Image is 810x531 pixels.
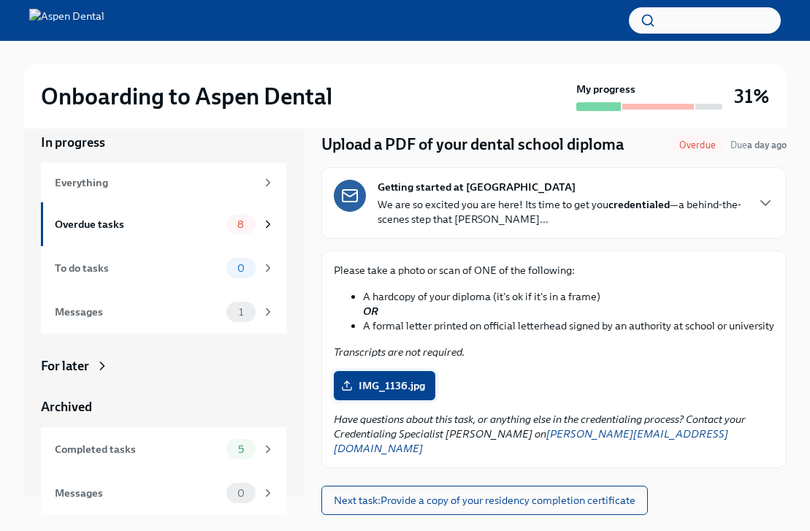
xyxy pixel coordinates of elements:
[55,260,221,276] div: To do tasks
[55,304,221,320] div: Messages
[230,307,252,318] span: 1
[730,138,787,152] span: October 8th, 2025 10:00
[734,83,769,110] h3: 31%
[229,263,253,274] span: 0
[378,180,576,194] strong: Getting started at [GEOGRAPHIC_DATA]
[747,140,787,150] strong: a day ago
[334,371,435,400] label: IMG_1136.jpg
[41,427,286,471] a: Completed tasks5
[229,219,253,230] span: 8
[363,318,774,333] li: A formal letter printed on official letterhead signed by an authority at school or university
[321,134,624,156] h4: Upload a PDF of your dental school diploma
[55,175,256,191] div: Everything
[41,357,286,375] a: For later
[55,216,221,232] div: Overdue tasks
[41,82,332,111] h2: Onboarding to Aspen Dental
[41,202,286,246] a: Overdue tasks8
[41,134,286,151] a: In progress
[334,413,746,455] em: Have questions about this task, or anything else in the credentialing process? Contact your Crede...
[363,289,774,318] li: A hardcopy of your diploma (it's ok if it's in a frame)
[55,441,221,457] div: Completed tasks
[229,444,253,455] span: 5
[41,163,286,202] a: Everything
[229,488,253,499] span: 0
[41,290,286,334] a: Messages1
[378,197,745,226] p: We are so excited you are here! Its time to get you —a behind-the-scenes step that [PERSON_NAME]...
[730,140,787,150] span: Due
[29,9,104,32] img: Aspen Dental
[670,140,725,150] span: Overdue
[334,345,465,359] em: Transcripts are not required.
[576,82,635,96] strong: My progress
[321,486,648,515] button: Next task:Provide a copy of your residency completion certificate
[55,485,221,501] div: Messages
[344,378,425,393] span: IMG_1136.jpg
[334,263,774,278] p: Please take a photo or scan of ONE of the following:
[41,471,286,515] a: Messages0
[334,493,635,508] span: Next task : Provide a copy of your residency completion certificate
[363,305,378,318] strong: OR
[41,398,286,416] a: Archived
[41,357,89,375] div: For later
[41,246,286,290] a: To do tasks0
[608,198,670,211] strong: credentialed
